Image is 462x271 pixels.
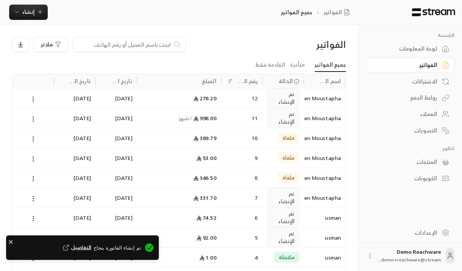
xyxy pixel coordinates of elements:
a: الإعدادات [366,225,454,240]
span: demo+reachware@stream... [378,256,441,264]
div: Hassen Moustapha [309,108,341,128]
div: [DATE] [100,168,132,188]
span: ملغاة [283,154,295,162]
div: 8 [226,168,258,188]
div: 6 [226,208,258,227]
div: المنتجات [376,158,437,166]
p: الرئيسية [366,32,454,38]
div: 389.79 [142,128,216,148]
a: الفواتير [324,8,353,16]
span: إنشاء [22,7,35,16]
div: 346.50 [142,168,216,188]
nav: breadcrumb [281,8,352,16]
div: 998.00 [142,108,216,128]
a: الكوبونات [366,171,454,186]
div: 278.20 [142,88,216,108]
div: تاريخ التحديث [68,76,91,86]
div: [DATE] [100,128,132,148]
div: [DATE] [58,228,91,247]
div: التسويات [376,127,437,134]
div: [DATE] [58,88,91,108]
a: متأخرة [290,58,305,72]
span: مكتملة [279,253,295,261]
div: الإعدادات [376,229,437,237]
div: 7 [226,188,258,207]
div: Hassen Moustapha [309,188,341,207]
div: [DATE] [100,88,132,108]
span: / شهر [179,113,192,123]
span: تم الإنشاء [272,90,294,106]
div: usman [309,228,341,247]
div: 5 [226,228,258,247]
div: [DATE] [100,188,132,207]
span: الحالة [279,77,293,85]
div: اسم العميل [318,76,341,86]
div: الفواتير [376,61,437,69]
a: التسويات [366,123,454,138]
div: [DATE] [58,208,91,227]
button: فلاتر [34,37,68,52]
input: ابحث باسم العميل أو رقم الهاتف [78,40,171,49]
div: لوحة المعلومات [376,45,437,52]
span: تم الإنشاء [272,230,294,245]
a: العملاء [366,107,454,122]
div: 331.70 [142,188,216,207]
button: close [8,238,14,245]
div: [DATE] [100,108,132,128]
div: [DATE] [58,168,91,188]
span: ملغاة [283,134,295,142]
p: كتالوج [366,145,454,152]
div: الكوبونات [376,175,437,182]
div: [DATE] [100,208,132,227]
div: العملاء [376,110,437,118]
a: الفواتير [366,58,454,73]
div: usman [309,208,341,227]
a: الاشتراكات [366,74,454,89]
div: 12 [226,88,258,108]
span: ملغاة [283,174,295,181]
div: رقم الفاتورة [236,76,258,86]
div: 1.00 [142,248,216,267]
div: Demo Reachware [378,248,441,263]
span: تم الإنشاء [272,210,294,225]
div: [DATE] [58,108,91,128]
div: Hassen Moustapha [309,148,341,168]
div: المبلغ [202,76,216,86]
span: تم الإنشاء [272,110,294,126]
div: 53.00 [142,148,216,168]
img: Logo [411,8,456,16]
div: [DATE] [100,228,132,247]
div: 92.00 [142,228,216,247]
a: القادمة فقط [255,58,285,72]
div: [DATE] [100,148,132,168]
div: الاشتراكات [376,78,437,85]
span: تم الإنشاء [272,190,294,205]
div: usman [309,248,341,267]
a: لوحة المعلومات [366,41,454,56]
div: [DATE] [58,148,91,168]
div: [DATE] [58,128,91,148]
a: روابط الدفع [366,90,454,105]
div: تاريخ الإنشاء [110,76,132,86]
span: فلاتر [41,42,53,47]
div: 74.52 [142,208,216,227]
button: Sort [226,77,235,86]
div: روابط الدفع [376,94,437,101]
p: جميع الفواتير [281,8,312,16]
div: Hassen Moustapha [309,88,341,108]
a: المنتجات [366,155,454,170]
div: الفواتير [268,38,346,51]
div: 9 [226,148,258,168]
a: جميع الفواتير [315,58,346,72]
span: تم إنشاء الفاتورة بنجاح [11,244,141,253]
div: 4 [226,248,258,267]
div: [DATE] [58,188,91,207]
div: Hassen Moustapha [309,128,341,148]
div: 10 [226,128,258,148]
div: 11 [226,108,258,128]
button: إنشاء [9,5,48,20]
button: التفاصيل [61,244,91,251]
div: Hassen Moustapha [309,168,341,188]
